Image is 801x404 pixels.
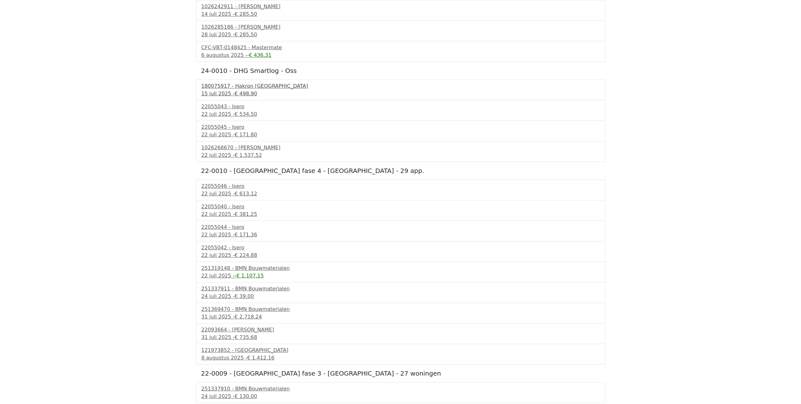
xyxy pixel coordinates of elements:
a: 251337910 - BMN Bouwmaterialen24 juli 2025 -€ 130,00 [201,385,600,400]
div: 180075917 - Hakron [GEOGRAPHIC_DATA] [201,82,600,90]
div: 31 juli 2025 - [201,313,600,321]
span: € 613,12 [235,191,257,197]
div: 15 juli 2025 - [201,90,600,98]
div: 6 augustus 2025 - [201,51,600,59]
span: € 171,36 [235,232,257,238]
div: 121973852 - [GEOGRAPHIC_DATA] [201,347,600,354]
div: 22 juli 2025 - [201,272,600,280]
div: 22055044 - Isero [201,223,600,231]
span: € 171,80 [235,132,257,138]
span: € 1.412,16 [247,355,275,361]
div: 22 juli 2025 - [201,231,600,239]
h5: 22-0010 - [GEOGRAPHIC_DATA] fase 4 - [GEOGRAPHIC_DATA] - 29 app. [201,167,600,175]
div: 24 juli 2025 - [201,293,600,300]
div: 22 juli 2025 - [201,110,600,118]
a: 22055046 - Isero22 juli 2025 -€ 613,12 [201,182,600,198]
a: 22093664 - [PERSON_NAME]31 juli 2025 -€ 735,68 [201,326,600,341]
a: 251337911 - BMN Bouwmaterialen24 juli 2025 -€ 39,00 [201,285,600,300]
div: CFC-VBT-0148425 - Mastermate [201,44,600,51]
div: 24 juli 2025 - [201,393,600,400]
div: 22055045 - Isero [201,123,600,131]
div: 1026268670 - [PERSON_NAME] [201,144,600,151]
a: 22055044 - Isero22 juli 2025 -€ 171,36 [201,223,600,239]
span: -€ 1.107,15 [235,273,264,279]
a: 180075917 - Hakron [GEOGRAPHIC_DATA]15 juli 2025 -€ 498,90 [201,82,600,98]
a: 251319148 - BMN Bouwmaterialen22 juli 2025 --€ 1.107,15 [201,264,600,280]
a: 251369470 - BMN Bouwmaterialen31 juli 2025 -€ 2.718,24 [201,306,600,321]
span: € 130,00 [235,393,257,399]
a: 22055042 - Isero22 juli 2025 -€ 224,88 [201,244,600,259]
div: 22093664 - [PERSON_NAME] [201,326,600,334]
div: 1026285186 - [PERSON_NAME] [201,23,600,31]
a: 1026242911 - [PERSON_NAME]14 juli 2025 -€ 285,50 [201,3,600,18]
a: 22055045 - Isero22 juli 2025 -€ 171,80 [201,123,600,139]
a: 22055043 - Isero22 juli 2025 -€ 534,50 [201,103,600,118]
div: 8 augustus 2025 - [201,354,600,362]
div: 22055043 - Isero [201,103,600,110]
div: 22055042 - Isero [201,244,600,252]
div: 22 juli 2025 - [201,190,600,198]
span: € 285,50 [235,32,257,38]
span: € 285,50 [235,11,257,17]
span: € 498,90 [235,91,257,97]
div: 251337911 - BMN Bouwmaterialen [201,285,600,293]
a: CFC-VBT-0148425 - Mastermate6 augustus 2025 --€ 436,31 [201,44,600,59]
a: 1026268670 - [PERSON_NAME]22 juli 2025 -€ 1.537,52 [201,144,600,159]
div: 22055046 - Isero [201,182,600,190]
span: € 735,68 [235,334,257,340]
span: -€ 436,31 [247,52,272,58]
h5: 22-0009 - [GEOGRAPHIC_DATA] fase 3 - [GEOGRAPHIC_DATA] - 27 woningen [201,370,600,377]
div: 22 juli 2025 - [201,211,600,218]
div: 22055040 - Isero [201,203,600,211]
h5: 24-0010 - DHG Smartlog - Oss [201,67,600,74]
div: 14 juli 2025 - [201,10,600,18]
span: € 534,50 [235,111,257,117]
a: 121973852 - [GEOGRAPHIC_DATA]8 augustus 2025 -€ 1.412,16 [201,347,600,362]
div: 251369470 - BMN Bouwmaterialen [201,306,600,313]
a: 1026285186 - [PERSON_NAME]28 juli 2025 -€ 285,50 [201,23,600,39]
div: 22 juli 2025 - [201,252,600,259]
div: 251337910 - BMN Bouwmaterialen [201,385,600,393]
span: € 381,25 [235,211,257,217]
div: 22 juli 2025 - [201,131,600,139]
span: € 39,00 [235,293,254,299]
div: 251319148 - BMN Bouwmaterialen [201,264,600,272]
span: € 224,88 [235,252,257,258]
span: € 1.537,52 [235,152,262,158]
div: 22 juli 2025 - [201,151,600,159]
a: 22055040 - Isero22 juli 2025 -€ 381,25 [201,203,600,218]
span: € 2.718,24 [235,314,262,320]
div: 1026242911 - [PERSON_NAME] [201,3,600,10]
div: 28 juli 2025 - [201,31,600,39]
div: 31 juli 2025 - [201,334,600,341]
